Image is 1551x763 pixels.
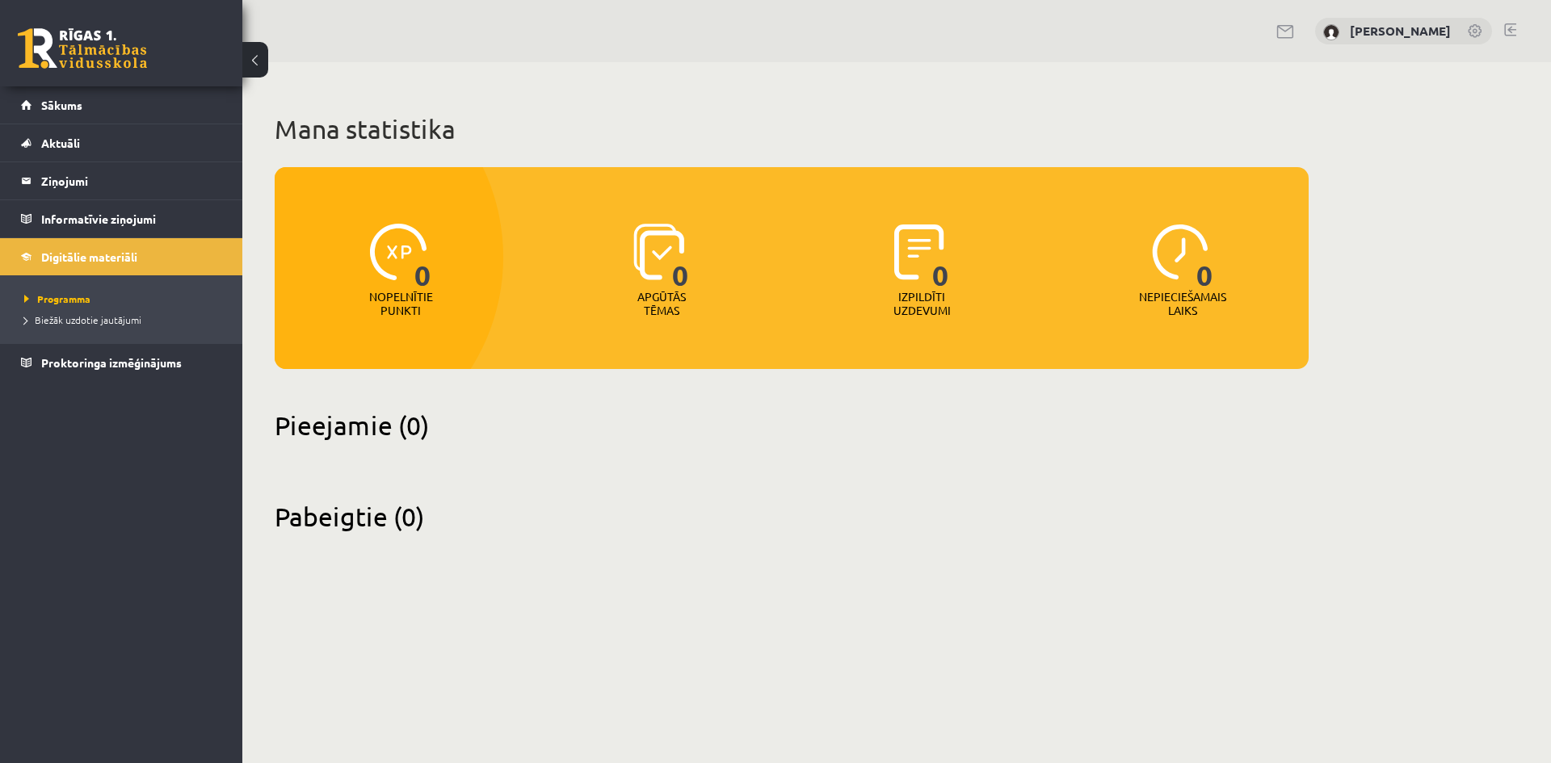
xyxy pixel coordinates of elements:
[633,224,684,280] img: icon-learned-topics-4a711ccc23c960034f471b6e78daf4a3bad4a20eaf4de84257b87e66633f6470.svg
[24,291,226,306] a: Programma
[21,344,222,381] a: Proktoringa izmēģinājums
[41,355,182,370] span: Proktoringa izmēģinājums
[414,224,431,290] span: 0
[24,292,90,305] span: Programma
[41,162,222,199] legend: Ziņojumi
[21,86,222,124] a: Sākums
[370,224,427,280] img: icon-xp-0682a9bc20223a9ccc6f5883a126b849a74cddfe5390d2b41b4391c66f2066e7.svg
[1350,23,1451,39] a: [PERSON_NAME]
[24,312,226,327] a: Biežāk uzdotie jautājumi
[630,290,693,317] p: Apgūtās tēmas
[18,28,147,69] a: Rīgas 1. Tālmācības vidusskola
[932,224,949,290] span: 0
[1139,290,1226,317] p: Nepieciešamais laiks
[21,124,222,161] a: Aktuāli
[24,313,141,326] span: Biežāk uzdotie jautājumi
[21,200,222,237] a: Informatīvie ziņojumi
[369,290,433,317] p: Nopelnītie punkti
[1196,224,1213,290] span: 0
[1152,224,1208,280] img: icon-clock-7be60019b62300814b6bd22b8e044499b485619524d84068768e800edab66f18.svg
[41,98,82,112] span: Sākums
[275,113,1309,145] h1: Mana statistika
[21,238,222,275] a: Digitālie materiāli
[894,224,944,280] img: icon-completed-tasks-ad58ae20a441b2904462921112bc710f1caf180af7a3daa7317a5a94f2d26646.svg
[275,501,1309,532] h2: Pabeigtie (0)
[275,409,1309,441] h2: Pieejamie (0)
[41,200,222,237] legend: Informatīvie ziņojumi
[672,224,689,290] span: 0
[1323,24,1339,40] img: Madara Spriedēja
[21,162,222,199] a: Ziņojumi
[41,249,137,264] span: Digitālie materiāli
[41,136,80,150] span: Aktuāli
[890,290,953,317] p: Izpildīti uzdevumi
